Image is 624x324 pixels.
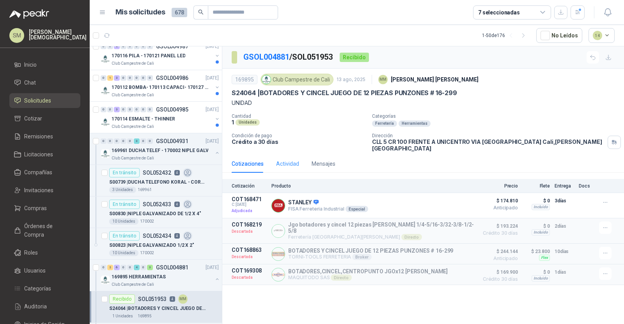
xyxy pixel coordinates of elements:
p: 1 días [555,267,574,277]
p: $ 0 [523,196,550,205]
div: Recibido [109,294,135,304]
a: Roles [9,245,80,260]
div: 1 [107,75,113,81]
a: Invitaciones [9,183,80,198]
span: $ 193.224 [479,221,518,231]
p: $ 0 [523,221,550,231]
a: Compañías [9,165,80,180]
div: 0 [107,107,113,112]
div: En tránsito [109,168,140,177]
div: 6 [114,265,120,270]
p: 10 días [555,247,574,256]
p: 169895 HERRAMIENTAS [112,273,166,281]
div: 3 [114,75,120,81]
span: Usuarios [24,266,46,275]
p: 170002 [140,250,154,256]
p: S00830 | NIPLE GALVANIZADO DE 1/2 X 4" [109,210,201,218]
div: 0 [140,44,146,49]
div: 3 [147,265,153,270]
p: S24064 | BOTADORES Y CINCEL JUEGO DE 12 PIEZAS PUNZONES # 16-299 [232,89,457,97]
a: 0 2 6 0 0 4 0 3 GSOL004881[DATE] Company Logo169895 HERRAMIENTASClub Campestre de Cali [101,263,220,288]
span: $ 174.810 [479,196,518,205]
div: 0 [134,44,140,49]
span: search [198,9,204,15]
p: GSOL004931 [156,138,188,144]
div: 0 [107,138,113,144]
p: Club Campestre de Cali [112,155,154,161]
div: 0 [101,75,106,81]
div: 0 [140,265,146,270]
img: Company Logo [101,117,110,127]
div: Cotizaciones [232,159,264,168]
img: Company Logo [101,149,110,158]
div: 0 [127,265,133,270]
img: Company Logo [101,275,110,285]
a: Compras [9,201,80,216]
div: Especial [346,206,368,212]
p: 170112 BOMBA- 170113 CAPACI- 170127 MOTOR 170119 R [112,84,209,91]
p: Ferretería [GEOGRAPHIC_DATA][PERSON_NAME] [288,234,474,240]
div: 0 [127,138,133,144]
a: RecibidoSOL0519534MMS24064 |BOTADORES Y CINCEL JUEGO DE 12 PIEZAS PUNZONES # 16-2991 Unidades169895 [90,291,222,323]
p: Dirección [372,133,604,138]
a: Auditoria [9,299,80,314]
div: 10 Unidades [109,218,138,225]
p: Flete [523,183,550,189]
div: Flex [539,255,550,261]
span: C: [DATE] [232,202,267,207]
p: 2 días [555,221,574,231]
p: Club Campestre de Cali [112,124,154,130]
div: 0 [121,75,126,81]
p: SOL052432 [143,170,171,175]
p: Club Campestre de Cali [112,282,154,288]
p: [DATE] [206,264,219,271]
p: Descartada [232,274,267,282]
div: Incluido [532,229,550,235]
p: 4 [174,202,180,207]
div: Actividad [276,159,299,168]
button: 14 [589,28,615,43]
div: Herramientas [399,120,431,127]
p: FISA Ferreteria Industrial [288,206,368,212]
p: Entrega [555,183,574,189]
h1: Mis solicitudes [115,7,165,18]
div: 0 [101,44,106,49]
p: COT168863 [232,247,267,253]
p: S24064 | BOTADORES Y CINCEL JUEGO DE 12 PIEZAS PUNZONES # 16-299 [109,305,206,312]
div: 4 [134,265,140,270]
img: Company Logo [272,268,285,281]
p: Cantidad [232,113,366,119]
p: SOL052434 [143,233,171,239]
div: 0 [121,44,126,49]
p: S00823 | NIPLE GALVANIZADO 1/2 X 2" [109,242,194,249]
div: 0 [101,265,106,270]
p: 170116 PILA - 170121 PANEL LED [112,52,185,60]
span: Categorías [24,284,51,293]
p: 169961 [138,187,152,193]
div: 0 [127,44,133,49]
div: 0 [121,138,126,144]
img: Company Logo [272,248,285,260]
img: Company Logo [272,199,285,212]
p: Categorías [372,113,621,119]
p: COT169308 [232,267,267,274]
p: SOL052433 [143,202,171,207]
div: 3 Unidades [109,187,136,193]
p: 169961 DUCHA TELEF - 170002 NIPLE GALV [112,147,208,154]
p: Crédito a 30 días [232,138,366,145]
span: Solicitudes [24,96,51,105]
a: Inicio [9,57,80,72]
span: Licitaciones [24,150,53,159]
div: 0 [121,107,126,112]
p: S00739 | DUCHA TELEFONO KORAL - CORONA [109,179,206,186]
p: Descartada [232,253,267,261]
div: Directo [331,274,351,281]
p: $ 0 [523,267,550,277]
p: 4 [174,233,180,239]
span: Compras [24,204,47,212]
a: Categorías [9,281,80,296]
button: No Leídos [536,28,582,43]
div: 2 [114,44,120,49]
p: [DATE] [206,106,219,113]
a: En tránsitoSOL0524334S00830 |NIPLE GALVANIZADO DE 1/2 X 4"10 Unidades170002 [90,197,222,228]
